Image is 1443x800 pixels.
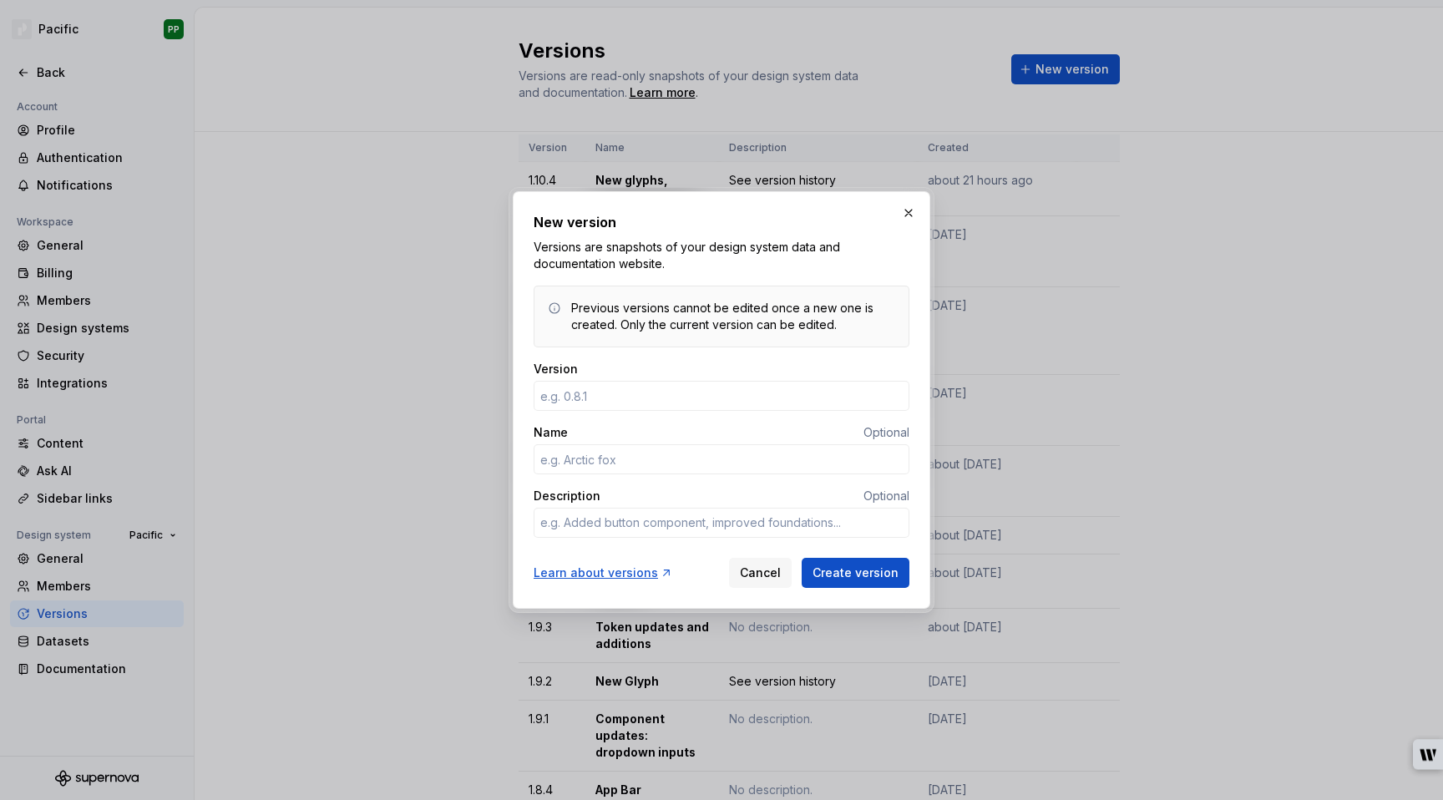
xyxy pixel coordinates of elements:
[534,381,909,411] input: e.g. 0.8.1
[863,425,909,439] span: Optional
[534,239,909,272] p: Versions are snapshots of your design system data and documentation website.
[534,361,578,377] label: Version
[729,558,792,588] button: Cancel
[534,444,909,474] input: e.g. Arctic fox
[740,565,781,581] span: Cancel
[534,424,568,441] label: Name
[534,565,673,581] a: Learn about versions
[571,300,895,333] div: Previous versions cannot be edited once a new one is created. Only the current version can be edi...
[863,489,909,503] span: Optional
[534,212,909,232] h2: New version
[802,558,909,588] button: Create version
[813,565,899,581] span: Create version
[534,488,600,504] label: Description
